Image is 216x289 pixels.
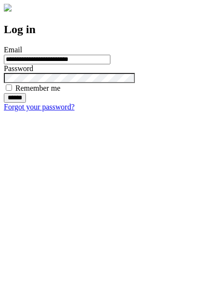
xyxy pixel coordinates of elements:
[4,4,12,12] img: logo-4e3dc11c47720685a147b03b5a06dd966a58ff35d612b21f08c02c0306f2b779.png
[4,103,74,111] a: Forgot your password?
[4,23,212,36] h2: Log in
[4,64,33,72] label: Password
[15,84,60,92] label: Remember me
[4,46,22,54] label: Email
